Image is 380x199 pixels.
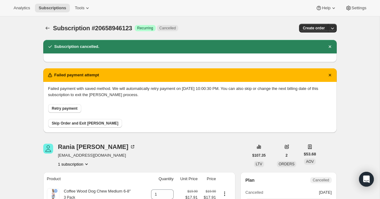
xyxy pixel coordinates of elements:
span: ORDERS [279,162,294,166]
button: Analytics [10,4,34,12]
span: 2 [285,153,288,158]
small: $19.90 [188,189,198,193]
span: $53.68 [304,151,316,157]
span: Skip Order and Exit [PERSON_NAME] [52,121,118,126]
h2: Failed payment attempt [54,72,99,78]
h2: Plan [245,177,255,183]
button: Dismiss notification [326,42,334,51]
div: Open Intercom Messenger [359,172,374,187]
button: Tools [71,4,94,12]
span: Subscriptions [39,6,66,11]
span: Subscription #20658946123 [53,25,132,32]
span: Help [322,6,330,11]
button: 2 [282,151,291,160]
button: Subscriptions [35,4,70,12]
span: LTV [256,162,262,166]
span: Rania Aboulhosn [43,144,53,154]
small: $19.90 [206,189,216,193]
span: $107.35 [252,153,266,158]
button: Help [312,4,340,12]
button: Subscriptions [43,24,52,32]
th: Unit Price [175,172,200,186]
th: Quantity [146,172,175,186]
button: Product actions [58,161,90,167]
span: Create order [303,26,325,31]
th: Price [200,172,218,186]
button: Product actions [220,190,230,197]
p: Failed payment with saved method. We will automatically retry payment on [DATE] 10:00:30 PM. You ... [48,86,332,98]
span: Cancelled [313,178,329,183]
span: [DATE] [319,189,332,196]
span: Settings [352,6,366,11]
th: Product [43,172,146,186]
span: Recurring [137,26,153,31]
span: [EMAIL_ADDRESS][DOMAIN_NAME] [58,152,136,159]
span: Cancelled [245,189,263,196]
button: $107.35 [249,151,269,160]
button: Create order [299,24,328,32]
button: Settings [342,4,370,12]
span: Analytics [14,6,30,11]
div: Rania [PERSON_NAME] [58,144,136,150]
h2: Subscription cancelled. [54,44,99,50]
span: Retry payment [52,106,78,111]
button: Retry payment [48,104,81,113]
span: AOV [306,159,314,164]
span: Tools [75,6,84,11]
button: Skip Order and Exit [PERSON_NAME] [48,119,122,128]
button: Dismiss notification [326,71,334,79]
span: Cancelled [159,26,176,31]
